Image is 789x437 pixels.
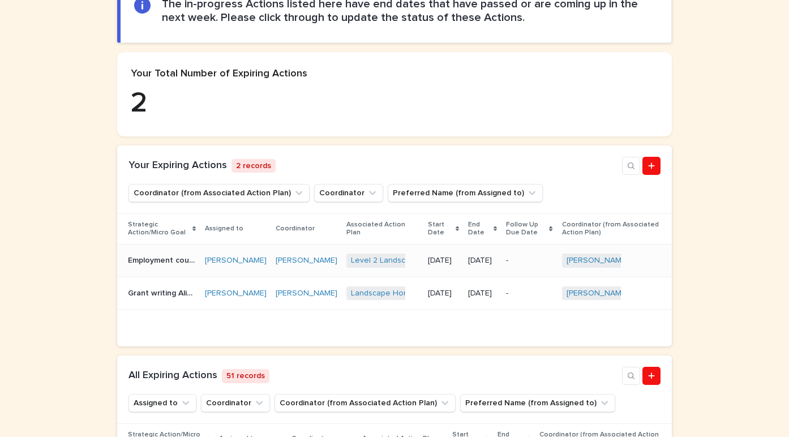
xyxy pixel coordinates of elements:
[468,256,497,265] p: [DATE]
[205,256,267,265] a: [PERSON_NAME]
[642,367,661,385] a: Add new record
[128,370,217,382] h1: All Expiring Actions
[205,289,267,298] a: [PERSON_NAME]
[428,218,453,239] p: Start Date
[642,157,661,175] a: Add new record
[428,256,459,265] p: [DATE]
[131,68,658,80] p: Your Total Number of Expiring Actions
[205,222,243,235] p: Assigned to
[201,394,270,412] button: Coordinator
[231,159,276,173] p: 2 records
[351,289,566,298] a: Landscape Horticulturist Level 2 - [PERSON_NAME] - [DATE]
[506,218,546,239] p: Follow Up Due Date
[567,256,628,265] a: [PERSON_NAME]
[128,218,190,239] p: Strategic Action/Micro Goal
[128,160,227,172] h1: Your Expiring Actions
[128,394,196,412] button: Assigned to
[128,184,310,202] button: Coordinator (from Associated Action Plan)
[388,184,543,202] button: Preferred Name (from Assigned to)
[276,222,315,235] p: Coordinator
[275,394,456,412] button: Coordinator (from Associated Action Plan)
[468,289,497,298] p: [DATE]
[276,256,337,265] a: [PERSON_NAME]
[128,254,198,265] p: Employment counseling
[276,289,337,298] a: [PERSON_NAME]
[131,87,658,121] p: 2
[128,286,198,298] p: Grant writing Alison course and certificate
[117,277,672,310] tr: Grant writing Alison course and certificateGrant writing Alison course and certificate [PERSON_NA...
[468,218,491,239] p: End Date
[351,256,634,265] a: Level 2 Landscape Horticulturist Red Seal Program - [PERSON_NAME] - [DATE]
[567,289,628,298] a: [PERSON_NAME]
[460,394,615,412] button: Preferred Name (from Assigned to)
[117,244,672,277] tr: Employment counselingEmployment counseling [PERSON_NAME] [PERSON_NAME] Level 2 Landscape Horticul...
[428,289,459,298] p: [DATE]
[562,218,661,239] p: Coordinator (from Associated Action Plan)
[506,256,552,265] p: -
[222,369,269,383] p: 51 records
[346,218,419,239] p: Associated Action Plan
[506,289,552,298] p: -
[314,184,383,202] button: Coordinator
